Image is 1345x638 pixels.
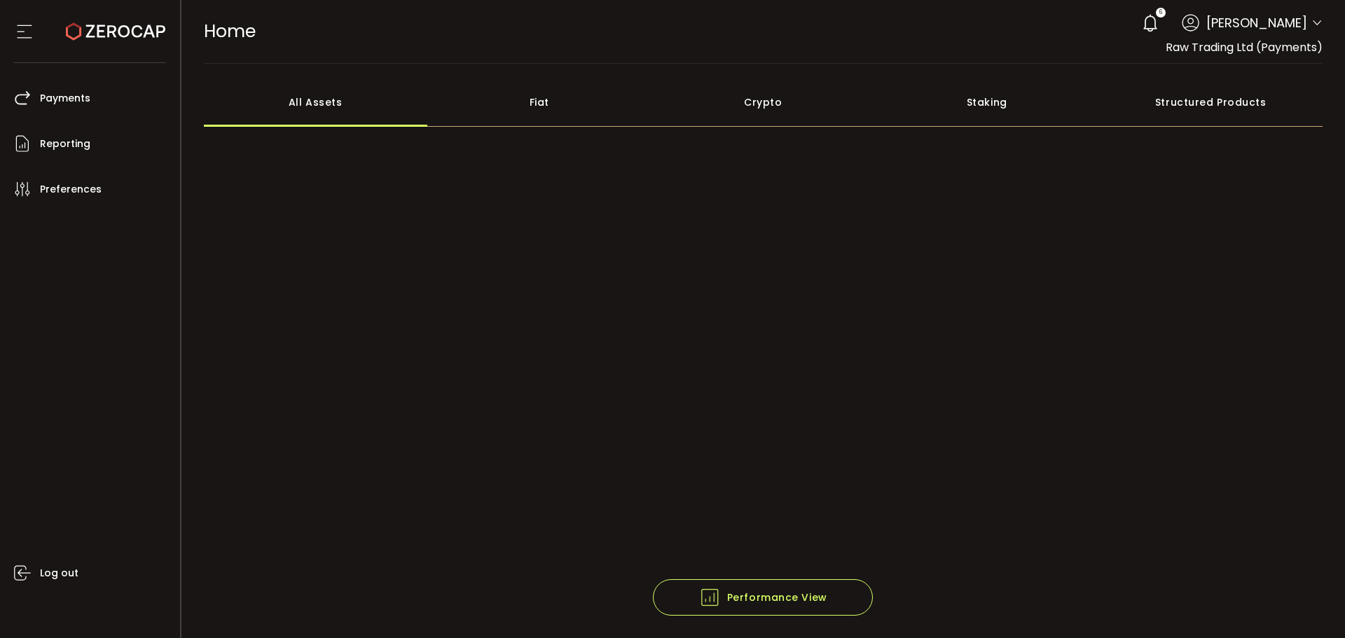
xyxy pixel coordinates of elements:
span: Preferences [40,179,102,200]
span: Raw Trading Ltd (Payments) [1166,39,1323,55]
div: All Assets [204,78,428,127]
button: Performance View [653,579,873,616]
iframe: Chat Widget [1275,571,1345,638]
span: 6 [1159,8,1162,18]
div: Crypto [651,78,876,127]
span: Payments [40,88,90,109]
span: [PERSON_NAME] [1206,13,1307,32]
span: Reporting [40,134,90,154]
span: Home [204,19,256,43]
span: Log out [40,563,78,583]
div: Structured Products [1099,78,1323,127]
div: Staking [875,78,1099,127]
div: Fiat [427,78,651,127]
span: Performance View [699,587,827,608]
